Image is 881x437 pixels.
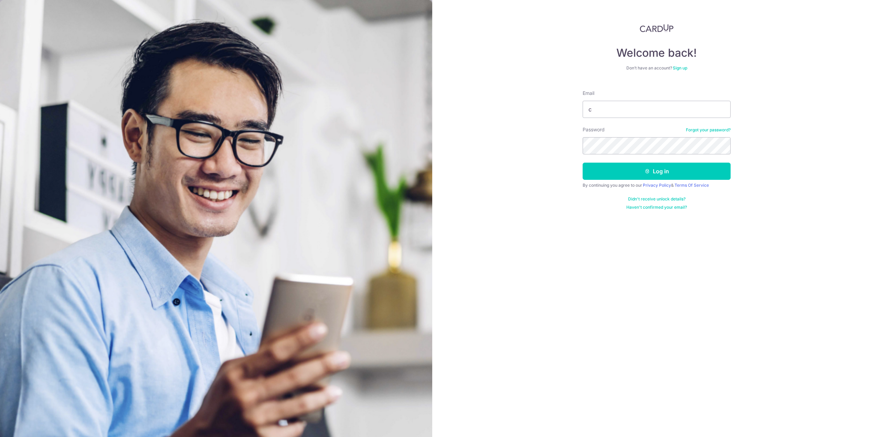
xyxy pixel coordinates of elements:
[675,183,709,188] a: Terms Of Service
[583,101,731,118] input: Enter your Email
[628,196,686,202] a: Didn't receive unlock details?
[583,90,594,97] label: Email
[583,163,731,180] button: Log in
[583,126,605,133] label: Password
[640,24,673,32] img: CardUp Logo
[673,65,687,70] a: Sign up
[626,205,687,210] a: Haven't confirmed your email?
[686,127,731,133] a: Forgot your password?
[583,183,731,188] div: By continuing you agree to our &
[583,46,731,60] h4: Welcome back!
[583,65,731,71] div: Don’t have an account?
[643,183,671,188] a: Privacy Policy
